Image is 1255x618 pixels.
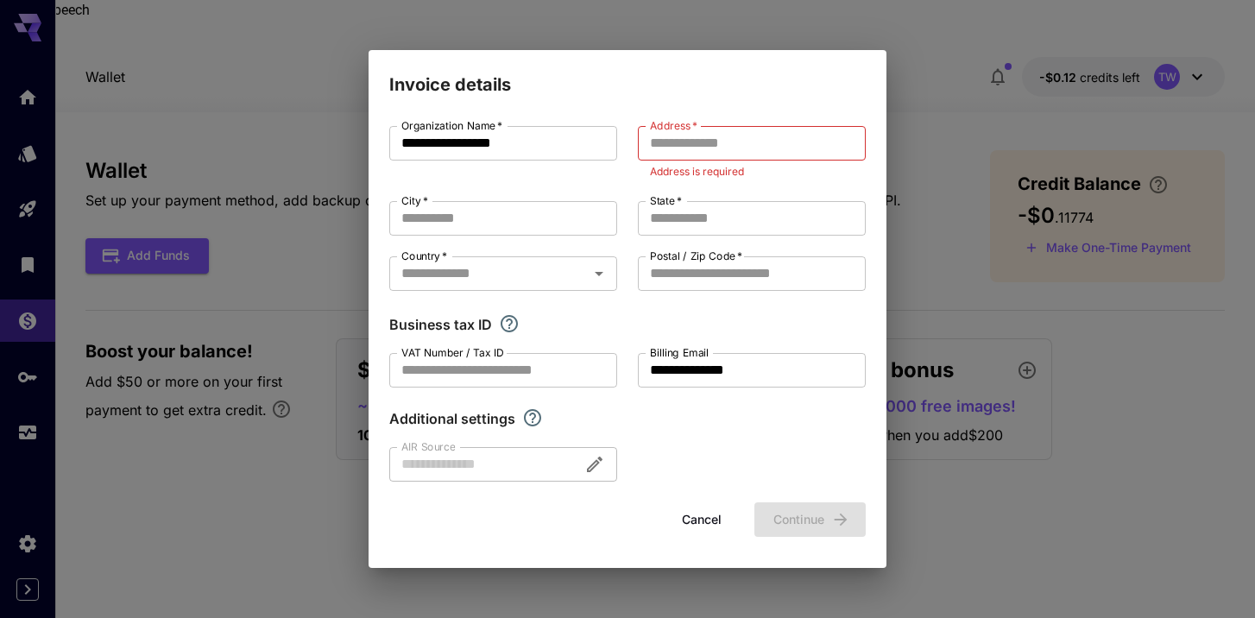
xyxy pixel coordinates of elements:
label: State [650,193,682,208]
label: AIR Source [401,439,455,454]
label: Organization Name [401,118,502,133]
svg: Explore additional customization settings [522,407,543,428]
label: Billing Email [650,345,709,360]
label: City [401,193,428,208]
label: Postal / Zip Code [650,249,742,263]
button: Cancel [663,502,741,538]
p: Additional settings [389,408,515,429]
p: Business tax ID [389,314,492,335]
p: Address is required [650,163,854,180]
label: Address [650,118,697,133]
h2: Invoice details [369,50,886,98]
svg: If you are a business tax registrant, please enter your business tax ID here. [499,313,520,334]
label: Country [401,249,447,263]
label: VAT Number / Tax ID [401,345,504,360]
button: Open [587,262,611,286]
